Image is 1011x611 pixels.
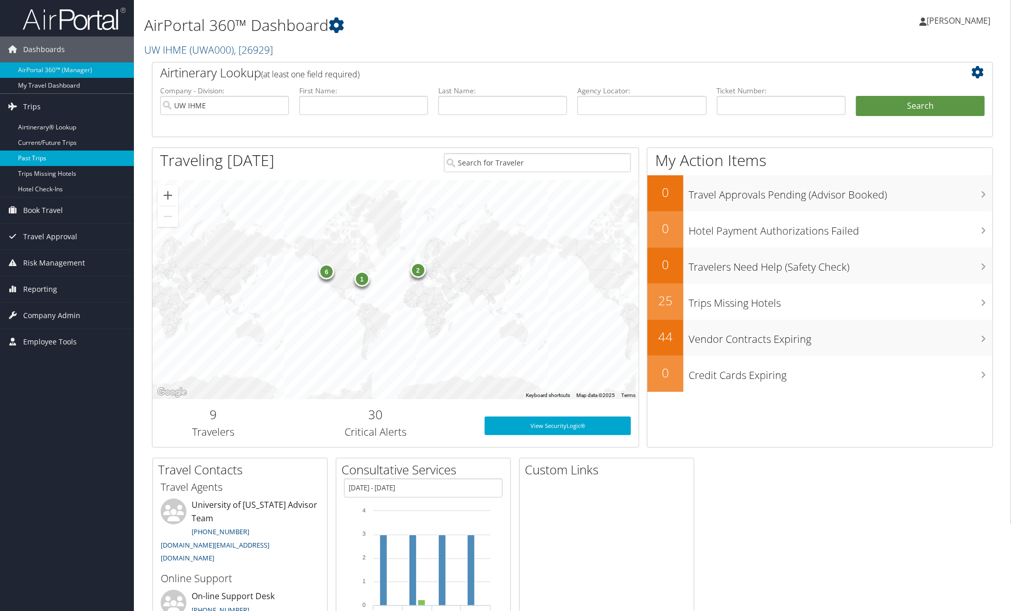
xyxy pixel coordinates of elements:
h2: 25 [647,292,683,309]
h3: Travelers [160,425,266,439]
span: Reporting [23,276,57,302]
h2: 0 [647,184,683,201]
img: airportal-logo.png [23,7,126,31]
h1: Traveling [DATE] [160,150,275,171]
a: UW IHME [144,43,273,57]
label: Company - Division: [160,86,289,96]
a: 0Travel Approvals Pending (Advisor Booked) [647,175,992,211]
tspan: 1 [363,578,366,584]
h2: 0 [647,220,683,237]
label: Agency Locator: [577,86,706,96]
tspan: 4 [363,507,366,514]
h2: 30 [282,406,469,423]
a: [PERSON_NAME] [919,5,1001,36]
h2: 0 [647,364,683,382]
button: Keyboard shortcuts [526,392,570,399]
h1: AirPortal 360™ Dashboard [144,14,715,36]
tspan: 0 [363,602,366,608]
span: Trips [23,94,41,120]
span: Map data ©2025 [576,392,615,398]
h3: Hotel Payment Authorizations Failed [689,219,992,238]
li: University of [US_STATE] Advisor Team [156,499,324,567]
h3: Travel Approvals Pending (Advisor Booked) [689,183,992,202]
h1: My Action Items [647,150,992,171]
span: Risk Management [23,250,85,276]
h2: Airtinerary Lookup [160,64,915,81]
a: 0Credit Cards Expiring [647,356,992,392]
label: Last Name: [438,86,567,96]
a: View SecurityLogic® [485,417,631,435]
span: (at least one field required) [261,69,359,80]
input: Search for Traveler [444,153,631,172]
h2: Custom Links [525,461,694,478]
a: [DOMAIN_NAME][EMAIL_ADDRESS][DOMAIN_NAME] [161,540,269,563]
div: 6 [319,264,334,279]
button: Search [856,96,985,117]
a: Open this area in Google Maps (opens a new window) [155,386,189,399]
a: [PHONE_NUMBER] [192,527,249,536]
h3: Online Support [161,571,319,586]
a: 0Travelers Need Help (Safety Check) [647,247,992,284]
span: Dashboards [23,37,65,62]
label: Ticket Number: [717,86,846,96]
a: 0Hotel Payment Authorizations Failed [647,211,992,247]
h3: Travelers Need Help (Safety Check) [689,255,992,274]
h2: Consultative Services [341,461,510,478]
a: Terms (opens in new tab) [621,392,636,398]
div: 2 [410,262,426,277]
a: 44Vendor Contracts Expiring [647,320,992,356]
tspan: 3 [363,531,366,537]
h3: Trips Missing Hotels [689,291,992,310]
span: [PERSON_NAME] [927,15,990,26]
span: , [ 26929 ] [234,43,273,57]
h2: 0 [647,256,683,273]
tspan: 2 [363,554,366,560]
span: Employee Tools [23,329,77,355]
button: Zoom in [158,185,178,206]
h3: Vendor Contracts Expiring [689,327,992,346]
label: First Name: [299,86,428,96]
span: Company Admin [23,303,80,328]
img: Google [155,386,189,399]
h2: 44 [647,328,683,345]
span: Travel Approval [23,224,77,250]
h2: Travel Contacts [158,461,327,478]
div: 1 [354,271,370,286]
a: 25Trips Missing Hotels [647,284,992,320]
button: Zoom out [158,206,178,227]
h3: Critical Alerts [282,425,469,439]
h3: Credit Cards Expiring [689,363,992,383]
h2: 9 [160,406,266,423]
h3: Travel Agents [161,480,319,494]
span: Book Travel [23,197,63,223]
span: ( UWA000 ) [190,43,234,57]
